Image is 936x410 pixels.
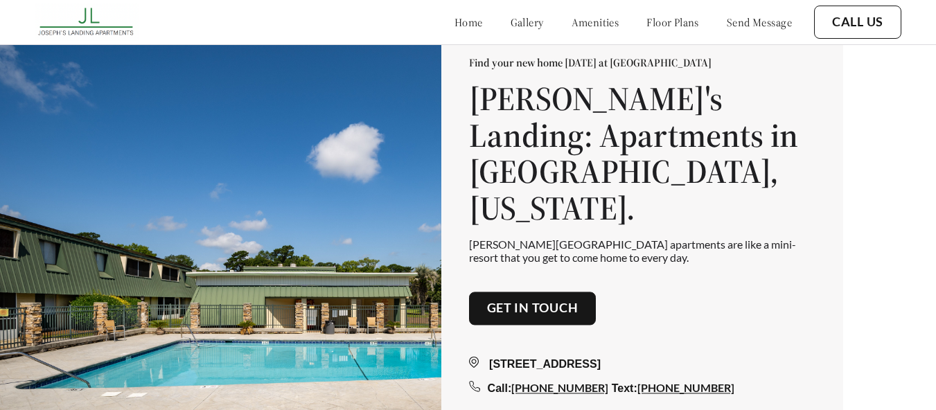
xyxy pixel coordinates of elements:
[469,356,815,373] div: [STREET_ADDRESS]
[832,15,883,30] a: Call Us
[814,6,901,39] button: Call Us
[572,15,619,29] a: amenities
[727,15,792,29] a: send message
[469,292,597,326] button: Get in touch
[646,15,699,29] a: floor plans
[469,80,815,226] h1: [PERSON_NAME]'s Landing: Apartments in [GEOGRAPHIC_DATA], [US_STATE].
[469,238,815,264] p: [PERSON_NAME][GEOGRAPHIC_DATA] apartments are like a mini-resort that you get to come home to eve...
[637,381,734,394] a: [PHONE_NUMBER]
[469,55,815,69] p: Find your new home [DATE] at [GEOGRAPHIC_DATA]
[487,301,579,317] a: Get in touch
[454,15,483,29] a: home
[511,381,608,394] a: [PHONE_NUMBER]
[511,15,544,29] a: gallery
[488,382,512,394] span: Call:
[612,382,637,394] span: Text:
[35,3,139,41] img: josephs_landing_logo.png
